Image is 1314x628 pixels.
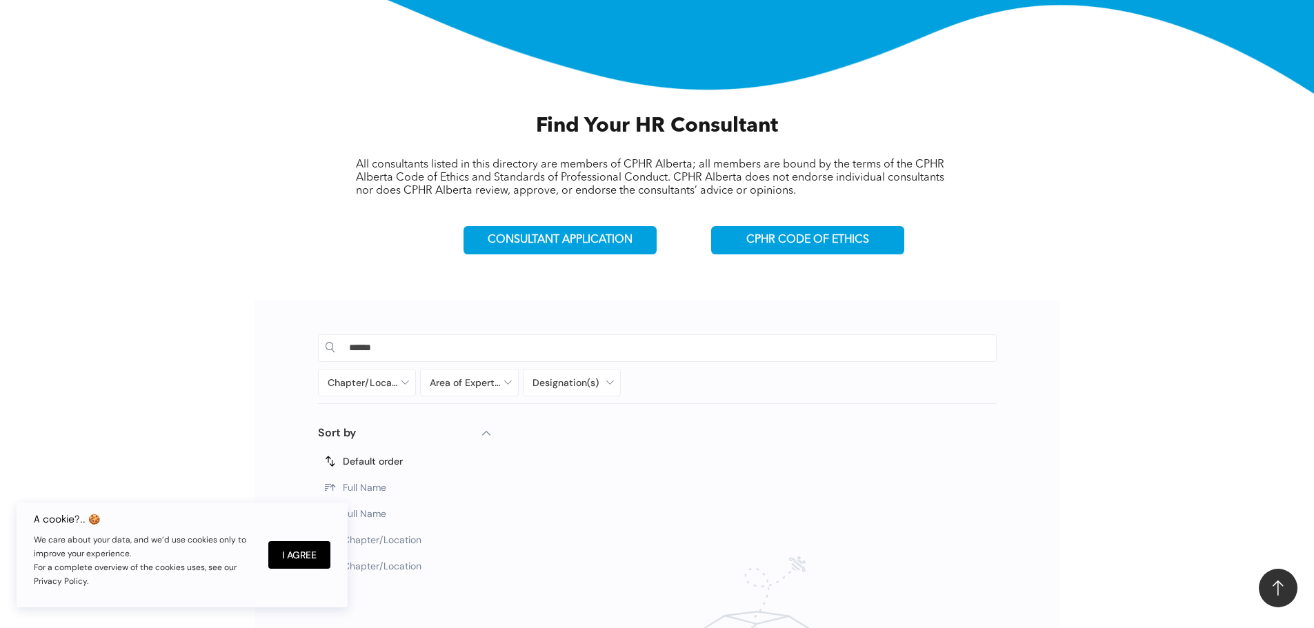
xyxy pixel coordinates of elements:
[356,159,944,196] span: All consultants listed in this directory are members of CPHR Alberta; all members are bound by th...
[343,455,403,467] span: Default order
[34,533,255,588] p: We care about your data, and we’d use cookies only to improve your experience. For a complete ove...
[318,425,356,441] p: Sort by
[536,116,778,136] span: Find Your HR Consultant
[34,514,255,525] h6: A cookie?.. 🍪
[488,234,633,247] span: CONSULTANT APPLICATION
[343,507,386,520] span: Full Name
[343,560,421,572] span: Chapter/Location
[268,541,330,569] button: I Agree
[746,234,869,247] span: CPHR CODE OF ETHICS
[343,534,421,546] span: Chapter/Location
[343,481,386,494] span: Full Name
[464,226,657,254] a: CONSULTANT APPLICATION
[711,226,904,254] a: CPHR CODE OF ETHICS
